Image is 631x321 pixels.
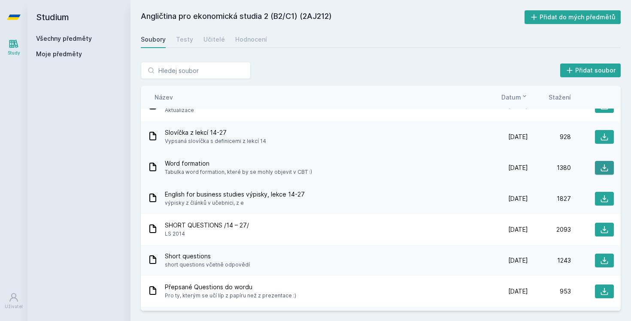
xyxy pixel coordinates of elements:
a: Soubory [141,31,166,48]
a: Všechny předměty [36,35,92,42]
span: Vypsaná slovíčka s definicemi z lekcí 14 [165,137,266,145]
div: 2093 [528,225,571,234]
button: Přidat soubor [560,64,621,77]
span: [DATE] [508,256,528,265]
a: Study [2,34,26,61]
span: Word formation [165,159,312,168]
div: 1380 [528,164,571,172]
span: [DATE] [508,194,528,203]
button: Datum [501,93,528,102]
span: Tabulka word formation, které by se mohly objevit v CBT :) [165,168,312,176]
span: Short questions [165,252,250,260]
div: Učitelé [203,35,225,44]
span: [DATE] [508,225,528,234]
span: Datum [501,93,521,102]
a: Testy [176,31,193,48]
span: [DATE] [508,287,528,296]
span: Slovíčka z lekcí 14-27 [165,128,266,137]
div: Hodnocení [235,35,267,44]
span: [DATE] [508,133,528,141]
div: Study [8,50,20,56]
div: 1243 [528,256,571,265]
div: 928 [528,133,571,141]
div: Soubory [141,35,166,44]
span: Aktualizace [165,106,284,115]
span: Pro ty, kterým se učí líp z papíru než z prezentace :) [165,291,296,300]
div: Testy [176,35,193,44]
span: výpisky z článků v učebnici, z e [165,199,305,207]
h2: Angličtina pro ekonomická studia 2 (B2/C1) (2AJ212) [141,10,525,24]
a: Uživatel [2,288,26,314]
span: LS 2014 [165,230,249,238]
div: 953 [528,287,571,296]
button: Stažení [549,93,571,102]
input: Hledej soubor [141,62,251,79]
button: Název [155,93,173,102]
a: Hodnocení [235,31,267,48]
span: short questions včetně odpovědí [165,260,250,269]
span: [DATE] [508,164,528,172]
span: SHORT QUESTIONS /14 – 27/ [165,221,249,230]
button: Přidat do mých předmětů [525,10,621,24]
div: 1827 [528,194,571,203]
a: Učitelé [203,31,225,48]
span: Moje předměty [36,50,82,58]
span: Přepsané Questions do wordu [165,283,296,291]
span: English for business studies výpisky, lekce 14-27 [165,190,305,199]
div: Uživatel [5,303,23,310]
